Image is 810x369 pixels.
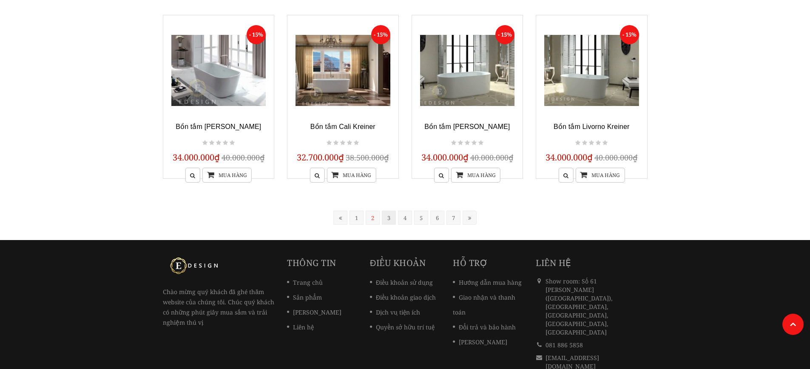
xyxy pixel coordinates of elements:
[453,278,522,286] a: Hướng dẫn mua hàng
[201,138,236,148] div: Not rated yet!
[424,123,510,130] a: Bồn tắm [PERSON_NAME]
[163,257,227,274] img: logo Kreiner Germany - Edesign Interior
[453,257,488,269] a: Hỗ trợ
[451,168,500,183] a: Mua hàng
[176,123,261,130] a: Bồn tắm [PERSON_NAME]
[465,139,470,147] i: Not rated yet!
[223,139,228,147] i: Not rated yet!
[287,308,341,316] a: [PERSON_NAME]
[546,277,613,336] span: Show room: Số 61 [PERSON_NAME] ([GEOGRAPHIC_DATA]), [GEOGRAPHIC_DATA], [GEOGRAPHIC_DATA], [GEOGRA...
[446,211,460,225] a: 7
[370,308,420,316] a: Dịch vụ tiện ích
[325,138,360,148] div: Not rated yet!
[202,139,207,147] i: Not rated yet!
[451,139,456,147] i: Not rated yet!
[333,139,338,147] i: Not rated yet!
[370,257,426,269] a: Điều khoản
[230,139,235,147] i: Not rated yet!
[287,323,314,331] a: Liên hệ
[554,123,629,130] a: Bồn tắm Livorno Kreiner
[472,139,477,147] i: Not rated yet!
[458,139,463,147] i: Not rated yet!
[430,211,444,225] a: 6
[536,257,571,269] span: Liên hệ
[327,168,376,183] a: Mua hàng
[574,138,609,148] div: Not rated yet!
[453,323,516,331] a: Đổi trả và bảo hành
[470,152,513,163] span: 40.000.000₫
[575,168,625,183] a: Mua hàng
[453,293,515,316] a: Giao nhận và thanh toán
[575,139,580,147] i: Not rated yet!
[603,139,608,147] i: Not rated yet!
[450,138,485,148] div: Not rated yet!
[782,314,804,335] a: Lên đầu trang
[370,278,433,286] a: Điều khoản sử dụng
[382,211,396,225] a: 3
[209,139,214,147] i: Not rated yet!
[173,152,220,163] span: 34.000.000₫
[546,341,583,349] a: 081 886 5858
[589,139,594,147] i: Not rated yet!
[421,152,469,163] span: 34.000.000₫
[216,139,221,147] i: Not rated yet!
[347,139,352,147] i: Not rated yet!
[163,257,275,327] p: Chào mừng quý khách đã ghé thăm website của chúng tôi. Chúc quý khách có những phút giây mua sắm ...
[346,152,389,163] span: 38.500.000₫
[370,293,436,301] a: Điều khoản giao dịch
[546,152,593,163] span: 34.000.000₫
[371,25,390,44] span: - 15%
[247,25,266,44] span: - 15%
[495,25,514,44] span: - 15%
[222,152,264,163] span: 40.000.000₫
[340,139,345,147] i: Not rated yet!
[398,211,412,225] a: 4
[287,293,322,301] a: Sản phẩm
[594,152,637,163] span: 40.000.000₫
[202,168,252,183] a: Mua hàng
[366,211,380,225] a: 2
[453,338,507,346] a: [PERSON_NAME]
[297,152,344,163] span: 32.700.000₫
[327,139,332,147] i: Not rated yet!
[370,323,435,331] a: Quyền sở hữu trí tuệ
[310,123,375,130] a: Bồn tắm Cali Kreiner
[620,25,639,44] span: - 15%
[354,139,359,147] i: Not rated yet!
[596,139,601,147] i: Not rated yet!
[287,278,323,286] a: Trang chủ
[478,139,483,147] i: Not rated yet!
[287,257,336,269] a: Thông tin
[350,211,364,225] a: 1
[582,139,587,147] i: Not rated yet!
[414,211,428,225] a: 5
